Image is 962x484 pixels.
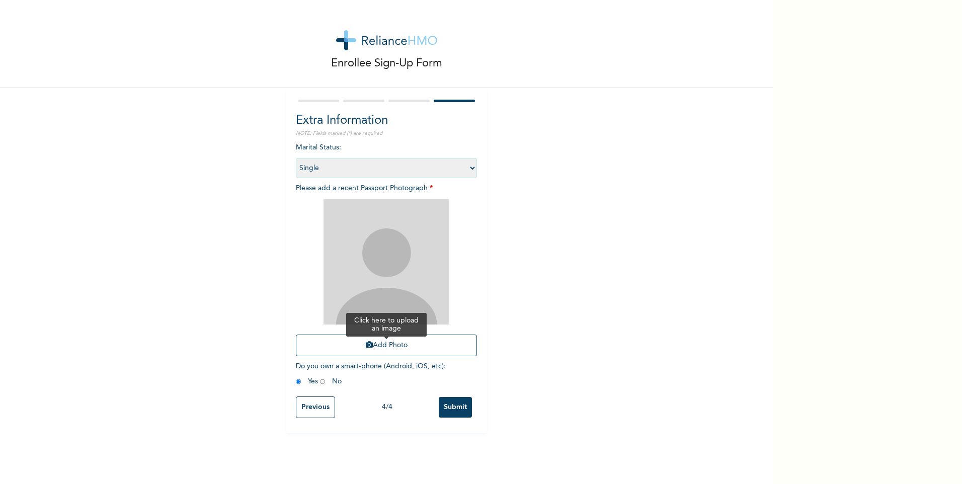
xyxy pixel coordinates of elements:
[439,397,472,418] input: Submit
[296,130,477,137] p: NOTE: Fields marked (*) are required
[296,144,477,172] span: Marital Status :
[296,396,335,418] input: Previous
[296,185,477,361] span: Please add a recent Passport Photograph
[335,402,439,413] div: 4 / 4
[296,335,477,356] button: Add Photo
[336,30,437,50] img: logo
[296,363,446,385] span: Do you own a smart-phone (Android, iOS, etc) : Yes No
[296,112,477,130] h2: Extra Information
[324,199,449,325] img: Crop
[331,55,442,72] p: Enrollee Sign-Up Form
